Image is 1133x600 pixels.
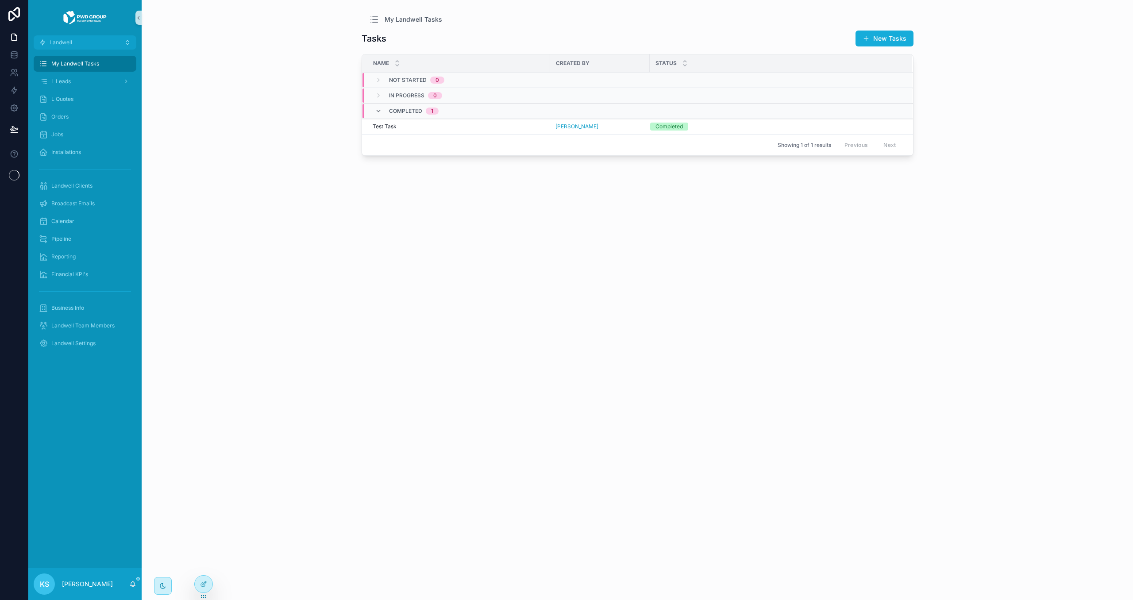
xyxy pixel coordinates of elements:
[778,142,831,149] span: Showing 1 of 1 results
[51,322,115,329] span: Landwell Team Members
[373,123,545,130] a: Test Task
[433,92,437,99] div: 0
[51,131,63,138] span: Jobs
[34,73,136,89] a: L Leads
[34,35,136,50] button: Landwell
[34,196,136,212] a: Broadcast Emails
[655,60,677,67] span: Status
[555,123,644,130] a: [PERSON_NAME]
[34,231,136,247] a: Pipeline
[34,56,136,72] a: My Landwell Tasks
[389,77,427,84] span: Not Started
[655,123,683,131] div: Completed
[34,109,136,125] a: Orders
[34,300,136,316] a: Business Info
[51,78,71,85] span: L Leads
[555,123,598,130] a: [PERSON_NAME]
[556,60,590,67] span: Created By
[50,39,72,46] span: Landwell
[34,178,136,194] a: Landwell Clients
[373,60,389,67] span: Name
[51,271,88,278] span: Financial KPI's
[51,253,76,260] span: Reporting
[856,31,913,46] button: New Tasks
[34,127,136,142] a: Jobs
[389,92,424,99] span: In Progress
[385,15,442,24] span: My Landwell Tasks
[34,318,136,334] a: Landwell Team Members
[34,144,136,160] a: Installations
[34,213,136,229] a: Calendar
[51,200,95,207] span: Broadcast Emails
[389,108,422,115] span: Completed
[650,123,902,131] a: Completed
[28,50,142,363] div: scrollable content
[34,249,136,265] a: Reporting
[34,91,136,107] a: L Quotes
[63,11,107,25] img: App logo
[51,340,96,347] span: Landwell Settings
[51,182,92,189] span: Landwell Clients
[435,77,439,84] div: 0
[51,96,73,103] span: L Quotes
[51,149,81,156] span: Installations
[431,108,433,115] div: 1
[51,113,69,120] span: Orders
[51,60,99,67] span: My Landwell Tasks
[369,14,442,25] a: My Landwell Tasks
[34,335,136,351] a: Landwell Settings
[362,32,386,45] h1: Tasks
[62,580,113,588] p: [PERSON_NAME]
[51,235,71,242] span: Pipeline
[51,218,74,225] span: Calendar
[373,123,397,130] span: Test Task
[51,304,84,312] span: Business Info
[34,266,136,282] a: Financial KPI's
[40,579,49,589] span: KS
